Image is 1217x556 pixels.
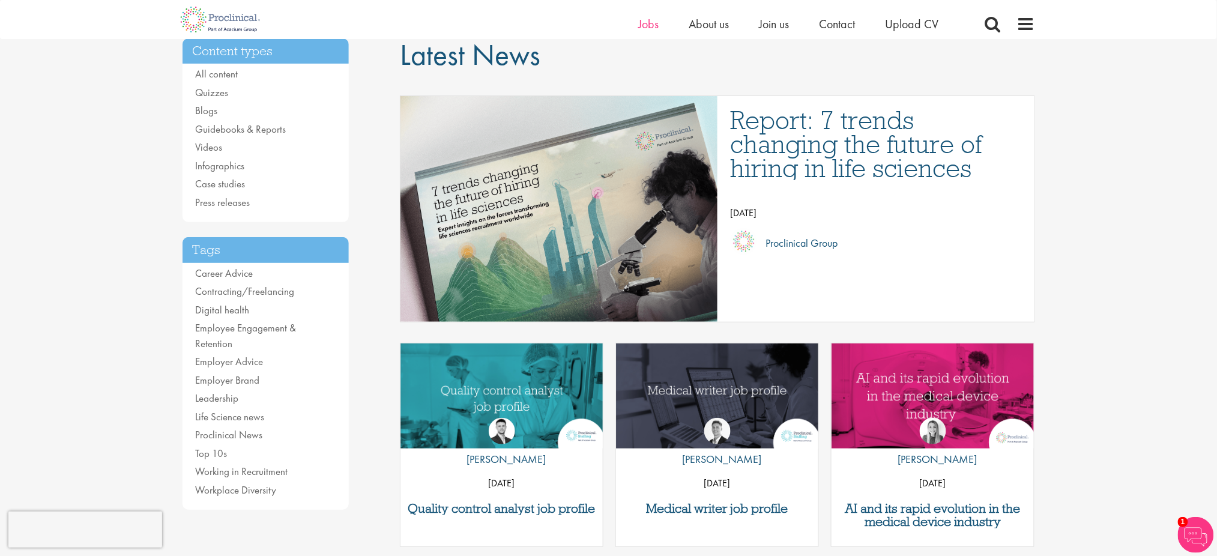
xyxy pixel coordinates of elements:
[400,96,717,322] a: Link to a post
[889,418,977,474] a: Hannah Burke [PERSON_NAME]
[196,141,223,154] a: Videos
[400,343,603,449] img: quality control analyst job profile
[196,483,277,497] a: Workplace Diversity
[704,418,731,444] img: George Watson
[731,204,1022,222] p: [DATE]
[406,502,597,515] a: Quality control analyst job profile
[622,502,812,515] a: Medical writer job profile
[183,237,349,263] h3: Tags
[196,285,295,298] a: Contracting/Freelancing
[196,159,245,172] a: Infographics
[196,410,265,423] a: Life Science news
[196,428,263,441] a: Proclinical News
[757,234,838,252] p: Proclinical Group
[400,343,603,450] a: Link to a post
[832,343,1034,449] img: AI and Its Impact on the Medical Device Industry | Proclinical
[616,343,818,449] img: Medical writer job profile
[183,38,349,64] h3: Content types
[731,228,1022,258] a: Proclinical Group Proclinical Group
[358,96,759,322] img: Proclinical: Life sciences hiring trends report 2025
[489,418,515,444] img: Joshua Godden
[196,303,250,316] a: Digital health
[196,447,228,460] a: Top 10s
[1178,517,1214,553] img: Chatbot
[196,104,218,117] a: Blogs
[1178,517,1188,527] span: 1
[886,16,939,32] a: Upload CV
[838,502,1028,528] a: AI and its rapid evolution in the medical device industry
[196,177,246,190] a: Case studies
[458,418,546,474] a: Joshua Godden [PERSON_NAME]
[196,465,288,478] a: Working in Recruitment
[8,512,162,548] iframe: reCAPTCHA
[458,450,546,468] p: [PERSON_NAME]
[639,16,659,32] a: Jobs
[673,450,761,468] p: [PERSON_NAME]
[832,343,1034,450] a: Link to a post
[616,474,818,492] p: [DATE]
[731,108,1022,180] a: Report: 7 trends changing the future of hiring in life sciences
[196,373,260,387] a: Employer Brand
[196,391,239,405] a: Leadership
[196,122,286,136] a: Guidebooks & Reports
[196,86,229,99] a: Quizzes
[920,418,946,444] img: Hannah Burke
[196,67,238,80] a: All content
[196,321,297,350] a: Employee Engagement & Retention
[196,355,264,368] a: Employer Advice
[400,35,540,74] span: Latest News
[689,16,729,32] a: About us
[673,418,761,474] a: George Watson [PERSON_NAME]
[400,474,603,492] p: [DATE]
[616,343,818,450] a: Link to a post
[196,196,250,209] a: Press releases
[759,16,790,32] a: Join us
[196,267,253,280] a: Career Advice
[820,16,856,32] a: Contact
[731,228,757,255] img: Proclinical Group
[889,450,977,468] p: [PERSON_NAME]
[832,474,1034,492] p: [DATE]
